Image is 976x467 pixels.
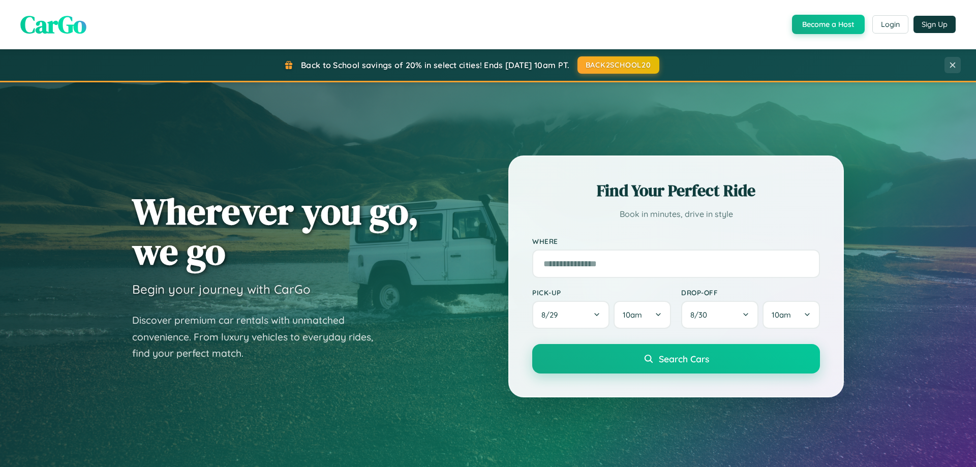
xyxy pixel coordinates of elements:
span: Back to School savings of 20% in select cities! Ends [DATE] 10am PT. [301,60,569,70]
h3: Begin your journey with CarGo [132,282,311,297]
span: 10am [772,310,791,320]
span: Search Cars [659,353,709,364]
button: Sign Up [913,16,956,33]
button: 10am [762,301,820,329]
span: 10am [623,310,642,320]
button: 10am [614,301,671,329]
span: 8 / 30 [690,310,712,320]
button: Become a Host [792,15,865,34]
h1: Wherever you go, we go [132,191,419,271]
button: 8/30 [681,301,758,329]
span: CarGo [20,8,86,41]
label: Pick-up [532,288,671,297]
button: Search Cars [532,344,820,373]
label: Drop-off [681,288,820,297]
p: Book in minutes, drive in style [532,207,820,222]
button: BACK2SCHOOL20 [577,56,659,74]
p: Discover premium car rentals with unmatched convenience. From luxury vehicles to everyday rides, ... [132,312,386,362]
h2: Find Your Perfect Ride [532,179,820,202]
label: Where [532,237,820,245]
button: Login [872,15,908,34]
button: 8/29 [532,301,609,329]
span: 8 / 29 [541,310,563,320]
